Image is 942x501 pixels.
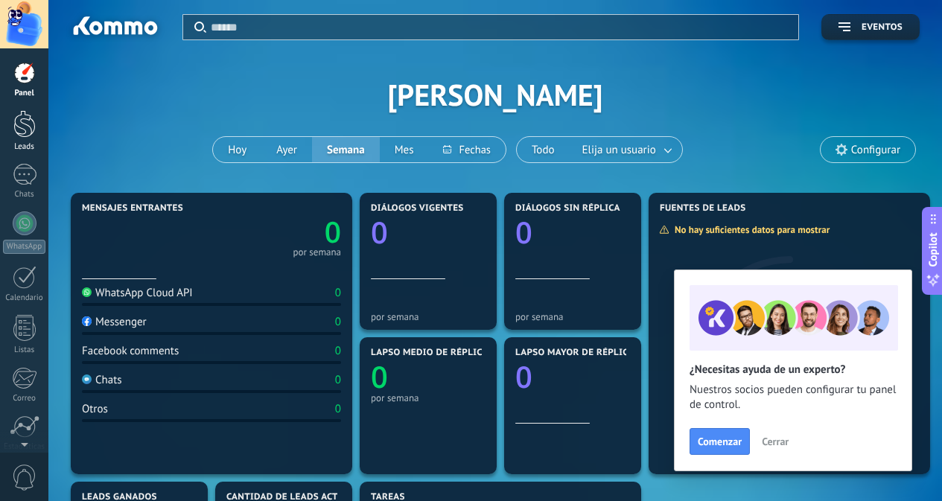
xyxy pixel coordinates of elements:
text: 0 [325,212,341,252]
text: 0 [371,356,388,397]
span: Diálogos sin réplica [515,203,620,214]
img: WhatsApp Cloud API [82,287,92,297]
div: Panel [3,89,46,98]
div: Calendario [3,293,46,303]
img: Chats [82,374,92,384]
text: 0 [515,211,532,252]
div: Chats [3,190,46,200]
div: Chats [82,373,122,387]
button: Mes [380,137,429,162]
div: Correo [3,394,46,403]
span: Eventos [862,22,903,33]
div: Otros [82,402,108,416]
h2: ¿Necesitas ayuda de un experto? [690,363,897,377]
div: WhatsApp Cloud API [82,286,193,300]
span: Fuentes de leads [660,203,746,214]
text: 0 [371,211,388,252]
button: Ayer [261,137,312,162]
button: Semana [312,137,380,162]
span: Diálogos vigentes [371,203,464,214]
text: 0 [515,356,532,397]
div: por semana [293,249,341,256]
button: Hoy [213,137,261,162]
button: Fechas [428,137,505,162]
div: por semana [515,311,630,322]
button: Elija un usuario [570,137,682,162]
span: Copilot [926,232,941,267]
div: 0 [335,315,341,329]
span: Cerrar [762,436,789,447]
span: Comenzar [698,436,742,447]
span: Configurar [851,144,900,156]
div: 0 [335,286,341,300]
div: Messenger [82,315,147,329]
div: WhatsApp [3,240,45,254]
span: Lapso medio de réplica [371,348,488,358]
div: No hay suficientes datos para mostrar [659,223,840,236]
div: Listas [3,345,46,355]
div: Facebook comments [82,344,179,358]
div: Leads [3,142,46,152]
img: Messenger [82,316,92,326]
span: Mensajes entrantes [82,203,183,214]
button: Comenzar [690,428,750,455]
div: 0 [335,402,341,416]
span: Nuestros socios pueden configurar tu panel de control. [690,383,897,412]
button: Cerrar [755,430,795,453]
button: Todo [517,137,570,162]
div: por semana [371,311,486,322]
div: por semana [371,392,486,403]
button: Eventos [821,14,920,40]
span: Lapso mayor de réplica [515,348,634,358]
span: Elija un usuario [579,140,659,160]
a: 0 [211,212,341,252]
div: 0 [335,373,341,387]
div: 0 [335,344,341,358]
